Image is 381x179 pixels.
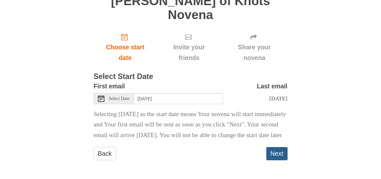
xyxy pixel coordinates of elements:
[228,42,281,63] span: Share your novena
[157,28,221,66] div: Click "Next" to confirm your start date first.
[94,109,288,141] p: Selecting [DATE] as the start date means Your novena will start immediately and Your first email ...
[94,81,125,92] label: First email
[163,42,215,63] span: Invite your friends
[269,95,287,102] span: [DATE]
[94,73,288,81] h3: Select Start Date
[100,42,151,63] span: Choose start date
[94,28,157,66] a: Choose start date
[266,147,288,160] button: Next
[221,28,288,66] div: Click "Next" to confirm your start date first.
[109,96,130,101] span: Select Date
[94,147,116,160] a: Back
[134,93,223,104] input: Use the arrow keys to pick a date
[257,81,288,92] label: Last email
